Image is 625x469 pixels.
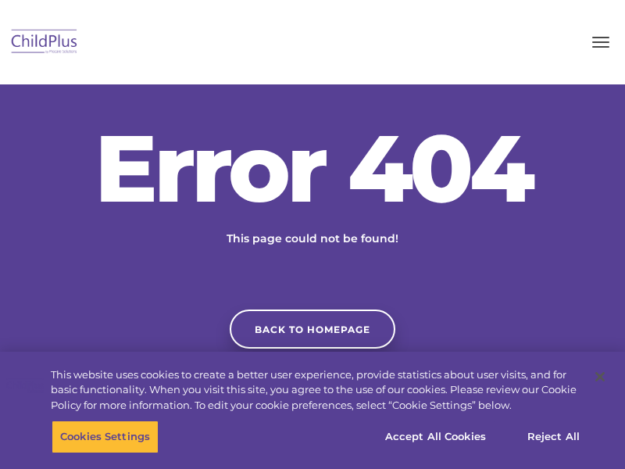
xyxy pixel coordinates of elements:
[51,367,581,414] div: This website uses cookies to create a better user experience, provide statistics about user visit...
[148,231,477,247] p: This page could not be found!
[505,421,602,453] button: Reject All
[230,310,395,349] a: Back to homepage
[583,360,617,394] button: Close
[8,24,81,61] img: ChildPlus by Procare Solutions
[377,421,495,453] button: Accept All Cookies
[78,121,547,215] h2: Error 404
[52,421,159,453] button: Cookies Settings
